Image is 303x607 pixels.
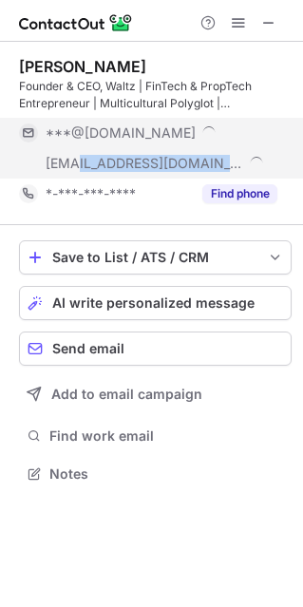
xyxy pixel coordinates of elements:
button: Reveal Button [202,184,277,203]
span: Find work email [49,427,284,445]
span: AI write personalized message [52,295,255,311]
button: Add to email campaign [19,377,292,411]
button: Find work email [19,423,292,449]
div: Founder & CEO, Waltz | FinTech & PropTech Entrepreneur | Multicultural Polyglot | Revolutionizing... [19,78,292,112]
img: ContactOut v5.3.10 [19,11,133,34]
div: Save to List / ATS / CRM [52,250,258,265]
button: AI write personalized message [19,286,292,320]
div: [PERSON_NAME] [19,57,146,76]
button: Notes [19,461,292,487]
span: Send email [52,341,124,356]
span: ***@[DOMAIN_NAME] [46,124,196,142]
span: Add to email campaign [51,387,202,402]
span: Notes [49,465,284,483]
button: save-profile-one-click [19,240,292,275]
button: Send email [19,332,292,366]
span: [EMAIL_ADDRESS][DOMAIN_NAME] [46,155,243,172]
